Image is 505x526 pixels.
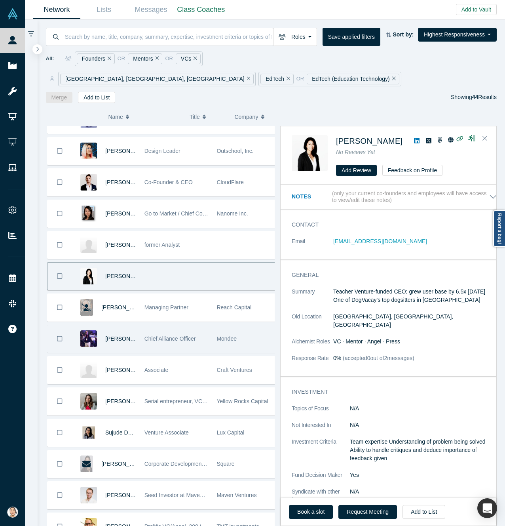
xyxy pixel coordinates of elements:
img: Natasha Lowery's Account [7,507,18,518]
span: Company [234,109,258,125]
img: Miten Mehta's Profile Image [80,330,97,347]
a: [PERSON_NAME] [336,137,402,145]
a: [PERSON_NAME] [105,367,151,373]
h3: Notes [292,192,330,201]
span: Design Leader [144,148,180,154]
h3: Contact [292,221,486,229]
button: Bookmark [47,356,72,384]
button: Remove Filter [245,74,251,84]
span: All: [46,55,54,63]
a: [PERSON_NAME] [105,242,151,248]
dd: Yes [350,471,497,479]
span: Serial entrepreneur, VC, growth coach, business adviser [144,398,283,404]
button: Highest Responsiveness [418,28,497,42]
div: EdTech (Education Technology) [307,74,399,84]
button: Bookmark [47,419,72,446]
a: [EMAIL_ADDRESS][DOMAIN_NAME] [333,238,427,244]
span: or [296,75,304,83]
button: Remove Filter [390,74,396,84]
img: Sujude Dalieh's Profile Image [80,424,97,441]
a: [PERSON_NAME] [101,461,147,467]
button: Bookmark [47,263,72,290]
dt: Summary [292,288,333,313]
button: Bookmark [47,388,72,415]
span: Venture Associate [144,429,189,436]
span: Craft Ventures [216,367,252,373]
p: (only your current co-founders and employees will have access to view/edit these notes) [332,190,489,204]
div: Founders [77,53,115,64]
button: Bookmark [47,294,72,321]
dt: Not Interested In [292,421,350,438]
span: Mondee [216,335,237,342]
dt: Topics of Focus [292,404,350,421]
span: No Reviews Yet [336,149,375,155]
p: Teacher Venture-funded CEO; grew user base by 6.5x [DATE] One of DogVacay's top dogsitters in [GE... [333,288,497,304]
img: Vivy Chao's Profile Image [292,135,328,171]
a: Lists [80,0,127,19]
dt: Fund Decision Maker [292,471,350,488]
span: Outschool, Inc. [216,148,253,154]
button: Title [190,109,226,125]
dt: Alchemist Roles [292,337,333,354]
dd: N/A [350,404,497,413]
dd: VC · Mentor · Angel · Press [333,337,497,346]
button: Notes (only your current co-founders and employees will have access to view/edit these notes) [292,190,497,204]
span: Title [190,109,200,125]
span: Go to Market / Chief Commercial Officer [144,210,243,217]
span: [PERSON_NAME] [105,210,151,217]
button: Bookmark [47,137,72,165]
button: Bookmark [47,325,72,353]
a: [PERSON_NAME] [105,398,151,404]
span: [PERSON_NAME] [105,335,151,342]
button: Close [479,132,491,145]
img: Qing Zhang's Profile Image [80,236,97,253]
div: Mentors [128,53,162,64]
span: CloudFlare [216,179,243,185]
strong: 44 [472,94,478,100]
a: [PERSON_NAME] [105,179,151,185]
div: [GEOGRAPHIC_DATA], [GEOGRAPHIC_DATA], [GEOGRAPHIC_DATA] [60,74,254,84]
span: [PERSON_NAME] [101,304,147,311]
span: Chief Alliance Officer [144,335,196,342]
div: Showing [451,92,497,103]
dd: N/A [350,421,497,429]
dt: Syndicate with other investors [292,488,350,504]
button: Remove Filter [191,54,197,63]
h3: Investment [292,388,486,396]
span: Square [216,461,234,467]
span: Results [472,94,497,100]
input: Search by name, title, company, summary, expertise, investment criteria or topics of focus [64,27,273,46]
button: Bookmark [47,482,72,509]
button: Request Meeting [338,505,397,519]
img: Lusi Chien's Profile Image [80,205,97,222]
strong: Sort by: [393,31,414,38]
a: Messages [127,0,175,19]
a: [PERSON_NAME] [105,148,151,154]
button: Name [108,109,181,125]
button: Add to List [78,92,115,103]
img: Jing Jin's Profile Image [80,143,97,159]
span: (accepted 0 out of 2 messages) [341,355,414,361]
button: Remove Filter [105,54,111,63]
button: Roles [273,28,317,46]
dt: Email [292,237,333,254]
dd: [GEOGRAPHIC_DATA], [GEOGRAPHIC_DATA], [GEOGRAPHIC_DATA] [333,313,497,329]
img: Colin Rogister's Profile Image [80,487,97,503]
span: Managing Partner [144,304,188,311]
img: Vivy Chao's Profile Image [80,268,97,284]
span: Corporate Development Principal [144,461,226,467]
span: Yellow Rocks Capital [216,398,268,404]
img: Alchemist Vault Logo [7,8,18,19]
span: [PERSON_NAME] [105,273,151,279]
button: Merge [46,92,73,103]
span: Name [108,109,123,125]
span: Maven Ventures [216,492,256,498]
span: Reach Capital [216,304,251,311]
span: Lux Capital [216,429,244,436]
